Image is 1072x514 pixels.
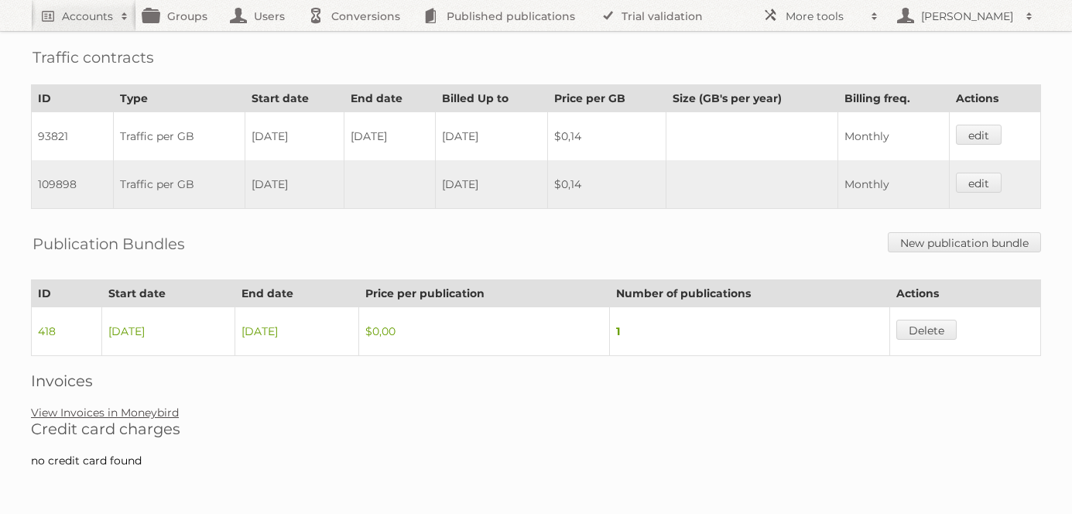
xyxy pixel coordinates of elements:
[344,85,435,112] th: End date
[786,9,863,24] h2: More tools
[609,280,889,307] th: Number of publications
[31,372,1041,390] h2: Invoices
[101,280,235,307] th: Start date
[616,324,620,338] strong: 1
[838,85,949,112] th: Billing freq.
[358,280,609,307] th: Price per publication
[358,307,609,356] td: $0,00
[666,85,838,112] th: Size (GB's per year)
[435,112,547,161] td: [DATE]
[245,160,344,209] td: [DATE]
[32,160,114,209] td: 109898
[32,85,114,112] th: ID
[32,112,114,161] td: 93821
[32,280,102,307] th: ID
[32,307,102,356] td: 418
[113,112,245,161] td: Traffic per GB
[547,160,666,209] td: $0,14
[917,9,1018,24] h2: [PERSON_NAME]
[113,85,245,112] th: Type
[547,85,666,112] th: Price per GB
[113,160,245,209] td: Traffic per GB
[949,85,1040,112] th: Actions
[888,232,1041,252] a: New publication bundle
[838,112,949,161] td: Monthly
[435,85,547,112] th: Billed Up to
[245,85,344,112] th: Start date
[435,160,547,209] td: [DATE]
[956,173,1002,193] a: edit
[235,307,358,356] td: [DATE]
[33,232,185,255] h2: Publication Bundles
[344,112,435,161] td: [DATE]
[101,307,235,356] td: [DATE]
[838,160,949,209] td: Monthly
[235,280,358,307] th: End date
[62,9,113,24] h2: Accounts
[31,406,179,420] a: View Invoices in Moneybird
[896,320,957,340] a: Delete
[31,420,1041,438] h2: Credit card charges
[956,125,1002,145] a: edit
[33,46,154,69] h2: Traffic contracts
[245,112,344,161] td: [DATE]
[889,280,1040,307] th: Actions
[547,112,666,161] td: $0,14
